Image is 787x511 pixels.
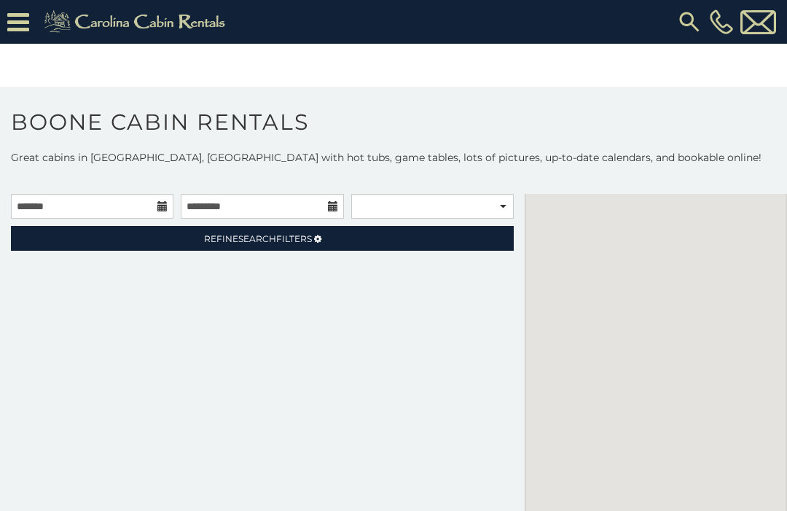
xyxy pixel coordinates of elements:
[706,9,737,34] a: [PHONE_NUMBER]
[676,9,702,35] img: search-regular.svg
[11,226,514,251] a: RefineSearchFilters
[204,233,312,244] span: Refine Filters
[238,233,276,244] span: Search
[36,7,238,36] img: Khaki-logo.png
